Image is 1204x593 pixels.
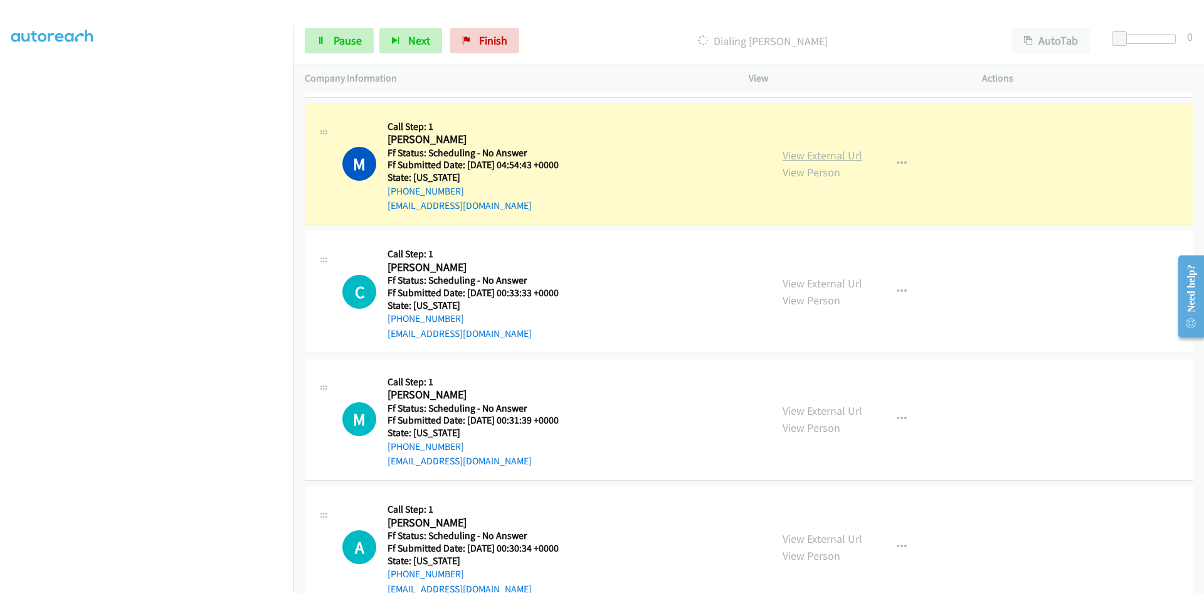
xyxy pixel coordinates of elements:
[1187,28,1193,45] div: 0
[388,530,574,542] h5: Ff Status: Scheduling - No Answer
[379,28,442,53] button: Next
[388,132,574,147] h2: [PERSON_NAME]
[783,548,840,563] a: View Person
[388,516,574,530] h2: [PERSON_NAME]
[408,33,430,48] span: Next
[342,275,376,309] div: The call is yet to be attempted
[1118,34,1176,44] div: Delay between calls (in seconds)
[342,402,376,436] div: The call is yet to be attempted
[388,503,574,516] h5: Call Step: 1
[388,248,574,260] h5: Call Step: 1
[388,376,574,388] h5: Call Step: 1
[783,532,862,546] a: View External Url
[388,274,574,287] h5: Ff Status: Scheduling - No Answer
[388,171,574,184] h5: State: [US_STATE]
[334,33,362,48] span: Pause
[783,276,862,291] a: View External Url
[305,71,726,86] p: Company Information
[388,313,464,324] a: [PHONE_NUMBER]
[342,275,376,309] h1: C
[388,147,574,159] h5: Ff Status: Scheduling - No Answer
[388,568,464,580] a: [PHONE_NUMBER]
[1168,247,1204,346] iframe: Resource Center
[783,403,862,418] a: View External Url
[450,28,519,53] a: Finish
[749,71,959,86] p: View
[783,420,840,435] a: View Person
[388,555,574,567] h5: State: [US_STATE]
[388,441,464,452] a: [PHONE_NUMBER]
[479,33,507,48] span: Finish
[1012,28,1090,53] button: AutoTab
[783,165,840,179] a: View Person
[342,530,376,564] div: The call is yet to be attempted
[342,402,376,436] h1: M
[388,299,574,312] h5: State: [US_STATE]
[388,328,532,339] a: [EMAIL_ADDRESS][DOMAIN_NAME]
[388,120,574,133] h5: Call Step: 1
[388,200,532,211] a: [EMAIL_ADDRESS][DOMAIN_NAME]
[388,427,574,439] h5: State: [US_STATE]
[388,455,532,467] a: [EMAIL_ADDRESS][DOMAIN_NAME]
[388,159,574,171] h5: Ff Submitted Date: [DATE] 04:54:43 +0000
[342,530,376,564] h1: A
[783,293,840,307] a: View Person
[783,148,862,163] a: View External Url
[342,147,376,181] h1: M
[388,402,574,415] h5: Ff Status: Scheduling - No Answer
[982,71,1193,86] p: Actions
[536,33,990,50] p: Dialing [PERSON_NAME]
[388,260,574,275] h2: [PERSON_NAME]
[388,185,464,197] a: [PHONE_NUMBER]
[305,28,374,53] a: Pause
[388,388,574,402] h2: [PERSON_NAME]
[388,287,574,299] h5: Ff Submitted Date: [DATE] 00:33:33 +0000
[388,542,574,555] h5: Ff Submitted Date: [DATE] 00:30:34 +0000
[388,414,574,427] h5: Ff Submitted Date: [DATE] 00:31:39 +0000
